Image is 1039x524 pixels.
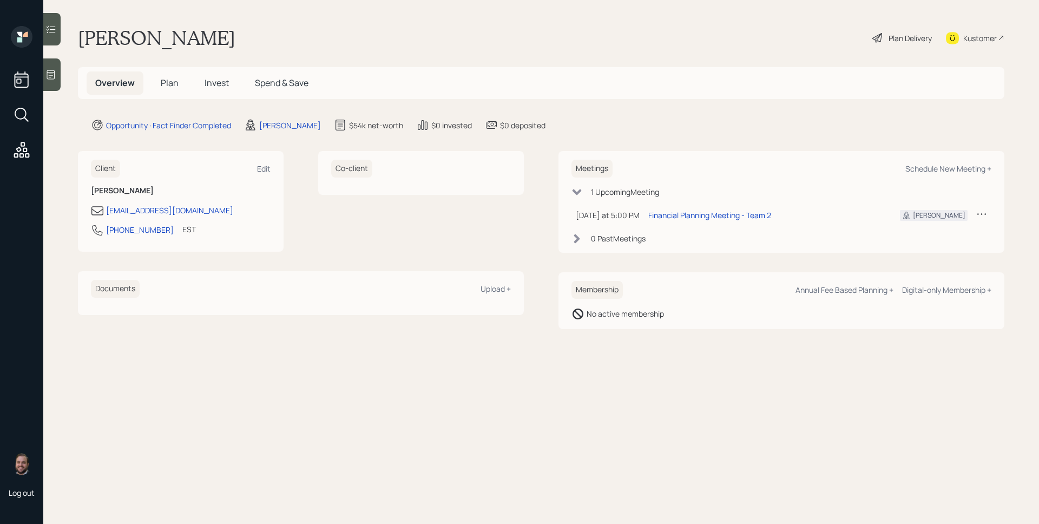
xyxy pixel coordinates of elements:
div: EST [182,224,196,235]
span: Spend & Save [255,77,308,89]
div: Annual Fee Based Planning + [795,285,893,295]
div: [PHONE_NUMBER] [106,224,174,235]
div: Financial Planning Meeting - Team 2 [648,209,771,221]
div: No active membership [587,308,664,319]
div: Opportunity · Fact Finder Completed [106,120,231,131]
div: $0 invested [431,120,472,131]
span: Plan [161,77,179,89]
img: james-distasi-headshot.png [11,453,32,475]
div: [PERSON_NAME] [259,120,321,131]
div: 0 Past Meeting s [591,233,646,244]
div: Plan Delivery [889,32,932,44]
h6: [PERSON_NAME] [91,186,271,195]
h6: Membership [571,281,623,299]
div: 1 Upcoming Meeting [591,186,659,198]
div: Schedule New Meeting + [905,163,991,174]
div: Edit [257,163,271,174]
div: [PERSON_NAME] [913,211,965,220]
div: [DATE] at 5:00 PM [576,209,640,221]
div: Digital-only Membership + [902,285,991,295]
div: $0 deposited [500,120,545,131]
span: Overview [95,77,135,89]
h6: Co-client [331,160,372,178]
h6: Client [91,160,120,178]
span: Invest [205,77,229,89]
h1: [PERSON_NAME] [78,26,235,50]
h6: Meetings [571,160,613,178]
div: [EMAIL_ADDRESS][DOMAIN_NAME] [106,205,233,216]
div: Log out [9,488,35,498]
div: Upload + [481,284,511,294]
div: $54k net-worth [349,120,403,131]
h6: Documents [91,280,140,298]
div: Kustomer [963,32,997,44]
